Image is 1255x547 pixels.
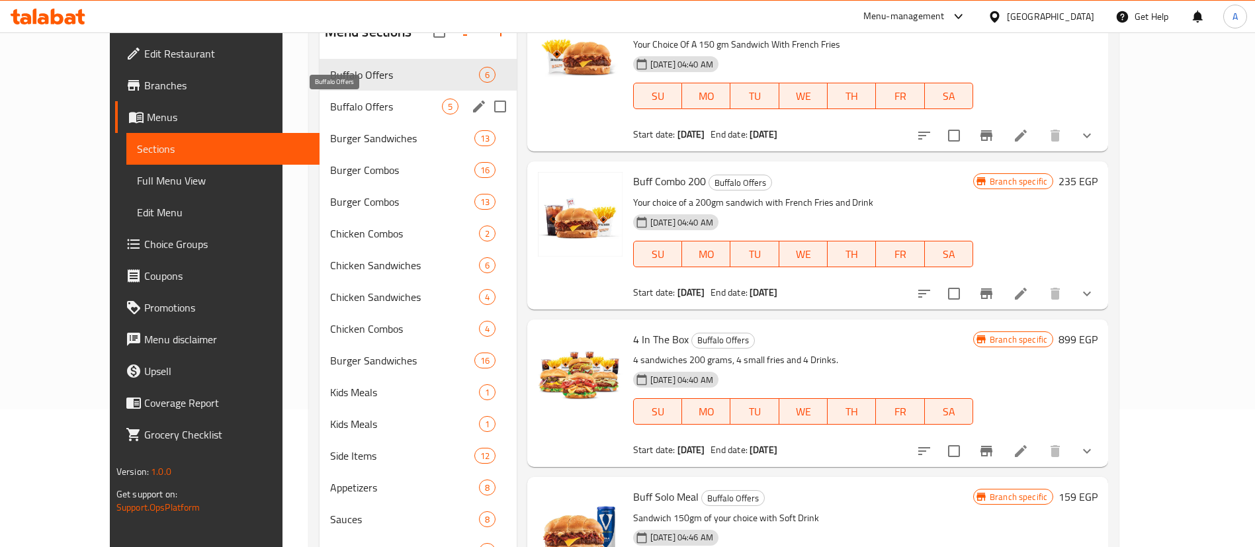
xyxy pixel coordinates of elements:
[330,289,479,305] div: Chicken Sandwiches
[320,154,517,186] div: Burger Combos16
[330,353,474,368] span: Burger Sandwiches
[137,204,309,220] span: Edit Menu
[702,491,764,506] span: Buffalo Offers
[320,122,517,154] div: Burger Sandwiches13
[320,345,517,376] div: Burger Sandwiches16
[325,22,412,42] h2: Menu sections
[144,331,309,347] span: Menu disclaimer
[677,284,705,301] b: [DATE]
[1233,9,1238,24] span: A
[144,46,309,62] span: Edit Restaurant
[881,402,919,421] span: FR
[736,245,773,264] span: TU
[750,126,777,143] b: [DATE]
[330,226,479,241] span: Chicken Combos
[1013,443,1029,459] a: Edit menu item
[474,448,496,464] div: items
[1013,128,1029,144] a: Edit menu item
[633,352,973,368] p: 4 sandwiches 200 grams, 4 small fries and 4 Drinks.
[750,441,777,458] b: [DATE]
[115,292,320,323] a: Promotions
[1071,120,1103,151] button: show more
[785,245,822,264] span: WE
[645,531,718,544] span: [DATE] 04:46 AM
[633,329,689,349] span: 4 In The Box
[115,260,320,292] a: Coupons
[925,398,973,425] button: SA
[479,480,496,495] div: items
[633,284,675,301] span: Start date:
[677,126,705,143] b: [DATE]
[144,363,309,379] span: Upsell
[475,355,495,367] span: 16
[687,87,725,106] span: MO
[908,120,940,151] button: sort-choices
[682,398,730,425] button: MO
[320,59,517,91] div: Buffalo Offers6
[330,162,474,178] span: Burger Combos
[633,241,682,267] button: SU
[971,435,1002,467] button: Branch-specific-item
[330,448,474,464] span: Side Items
[480,418,495,431] span: 1
[480,291,495,304] span: 4
[479,226,496,241] div: items
[730,398,779,425] button: TU
[126,165,320,196] a: Full Menu View
[682,83,730,109] button: MO
[320,313,517,345] div: Chicken Combos4
[711,284,748,301] span: End date:
[479,67,496,83] div: items
[475,164,495,177] span: 16
[479,416,496,432] div: items
[940,437,968,465] span: Select to update
[940,122,968,149] span: Select to update
[475,450,495,462] span: 12
[330,67,479,83] span: Buffalo Offers
[144,427,309,442] span: Grocery Checklist
[736,402,773,421] span: TU
[709,175,772,190] div: Buffalo Offers
[1071,435,1103,467] button: show more
[984,175,1053,188] span: Branch specific
[633,398,682,425] button: SU
[115,323,320,355] a: Menu disclaimer
[833,87,871,106] span: TH
[474,162,496,178] div: items
[1039,120,1071,151] button: delete
[633,194,973,211] p: Your choice of a 200gm sandwich with French Fries and Drink
[116,485,177,503] span: Get support on:
[984,491,1053,503] span: Branch specific
[633,83,682,109] button: SU
[645,374,718,386] span: [DATE] 04:40 AM
[1071,278,1103,310] button: show more
[730,83,779,109] button: TU
[479,289,496,305] div: items
[320,186,517,218] div: Burger Combos13
[115,38,320,69] a: Edit Restaurant
[480,228,495,240] span: 2
[930,245,968,264] span: SA
[474,353,496,368] div: items
[330,257,479,273] div: Chicken Sandwiches
[930,87,968,106] span: SA
[881,87,919,106] span: FR
[1039,278,1071,310] button: delete
[330,321,479,337] span: Chicken Combos
[330,384,479,400] span: Kids Meals
[320,281,517,313] div: Chicken Sandwiches4
[908,278,940,310] button: sort-choices
[779,83,828,109] button: WE
[115,101,320,133] a: Menus
[863,9,945,24] div: Menu-management
[633,441,675,458] span: Start date:
[330,480,479,495] span: Appetizers
[785,402,822,421] span: WE
[730,241,779,267] button: TU
[701,490,765,506] div: Buffalo Offers
[785,87,822,106] span: WE
[833,245,871,264] span: TH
